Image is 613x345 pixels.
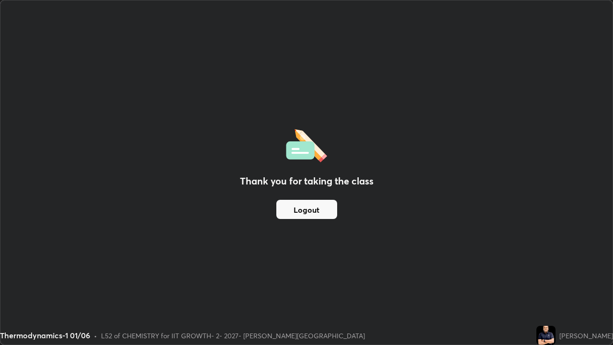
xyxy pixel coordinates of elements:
img: 70778cea86324ac2a199526eb88edcaf.jpg [536,326,556,345]
div: • [94,331,97,341]
h2: Thank you for taking the class [240,174,374,188]
img: offlineFeedback.1438e8b3.svg [286,126,327,162]
button: Logout [276,200,337,219]
div: [PERSON_NAME] [559,331,613,341]
div: L52 of CHEMISTRY for IIT GROWTH- 2- 2027- [PERSON_NAME][GEOGRAPHIC_DATA] [101,331,365,341]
